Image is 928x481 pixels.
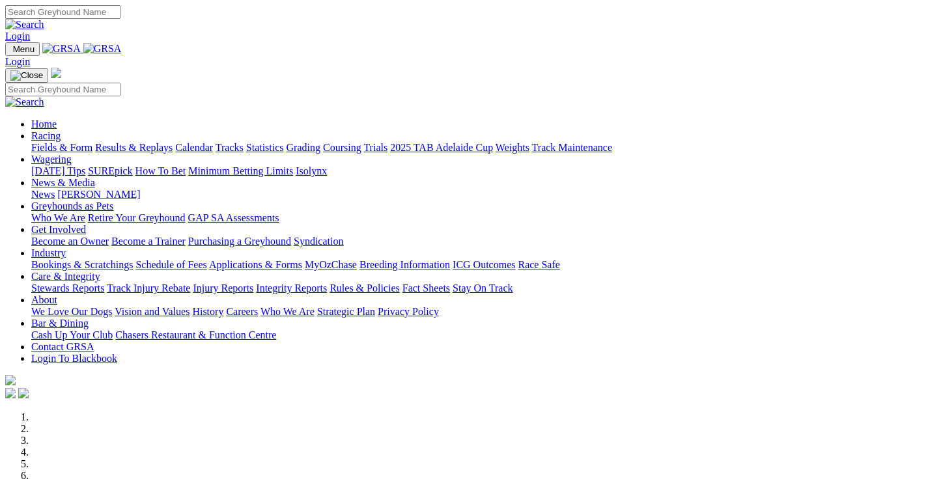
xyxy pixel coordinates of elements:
[135,165,186,176] a: How To Bet
[175,142,213,153] a: Calendar
[496,142,529,153] a: Weights
[57,189,140,200] a: [PERSON_NAME]
[31,341,94,352] a: Contact GRSA
[5,42,40,56] button: Toggle navigation
[88,212,186,223] a: Retire Your Greyhound
[10,70,43,81] img: Close
[31,224,86,235] a: Get Involved
[378,306,439,317] a: Privacy Policy
[216,142,244,153] a: Tracks
[296,165,327,176] a: Isolynx
[188,236,291,247] a: Purchasing a Greyhound
[5,56,30,67] a: Login
[31,353,117,364] a: Login To Blackbook
[359,259,450,270] a: Breeding Information
[13,44,35,54] span: Menu
[260,306,315,317] a: Who We Are
[115,329,276,340] a: Chasers Restaurant & Function Centre
[317,306,375,317] a: Strategic Plan
[31,118,57,130] a: Home
[294,236,343,247] a: Syndication
[323,142,361,153] a: Coursing
[31,154,72,165] a: Wagering
[31,200,113,212] a: Greyhounds as Pets
[453,282,513,294] a: Stay On Track
[5,31,30,42] a: Login
[192,306,223,317] a: History
[31,329,113,340] a: Cash Up Your Club
[135,259,206,270] a: Schedule of Fees
[31,306,923,318] div: About
[256,282,327,294] a: Integrity Reports
[518,259,559,270] a: Race Safe
[31,306,112,317] a: We Love Our Dogs
[31,212,923,224] div: Greyhounds as Pets
[226,306,258,317] a: Careers
[31,165,923,177] div: Wagering
[31,259,133,270] a: Bookings & Scratchings
[31,142,923,154] div: Racing
[5,5,120,19] input: Search
[402,282,450,294] a: Fact Sheets
[31,247,66,258] a: Industry
[5,68,48,83] button: Toggle navigation
[31,142,92,153] a: Fields & Form
[31,212,85,223] a: Who We Are
[95,142,173,153] a: Results & Replays
[42,43,81,55] img: GRSA
[31,236,109,247] a: Become an Owner
[83,43,122,55] img: GRSA
[188,165,293,176] a: Minimum Betting Limits
[453,259,515,270] a: ICG Outcomes
[390,142,493,153] a: 2025 TAB Adelaide Cup
[31,329,923,341] div: Bar & Dining
[31,294,57,305] a: About
[18,388,29,398] img: twitter.svg
[31,189,923,200] div: News & Media
[111,236,186,247] a: Become a Trainer
[31,259,923,271] div: Industry
[31,165,85,176] a: [DATE] Tips
[330,282,400,294] a: Rules & Policies
[31,318,89,329] a: Bar & Dining
[31,177,95,188] a: News & Media
[31,282,923,294] div: Care & Integrity
[246,142,284,153] a: Statistics
[363,142,387,153] a: Trials
[5,96,44,108] img: Search
[31,130,61,141] a: Racing
[88,165,132,176] a: SUREpick
[287,142,320,153] a: Grading
[115,306,190,317] a: Vision and Values
[31,236,923,247] div: Get Involved
[305,259,357,270] a: MyOzChase
[31,271,100,282] a: Care & Integrity
[31,282,104,294] a: Stewards Reports
[5,388,16,398] img: facebook.svg
[31,189,55,200] a: News
[107,282,190,294] a: Track Injury Rebate
[209,259,302,270] a: Applications & Forms
[193,282,253,294] a: Injury Reports
[51,68,61,78] img: logo-grsa-white.png
[188,212,279,223] a: GAP SA Assessments
[5,375,16,385] img: logo-grsa-white.png
[532,142,612,153] a: Track Maintenance
[5,19,44,31] img: Search
[5,83,120,96] input: Search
